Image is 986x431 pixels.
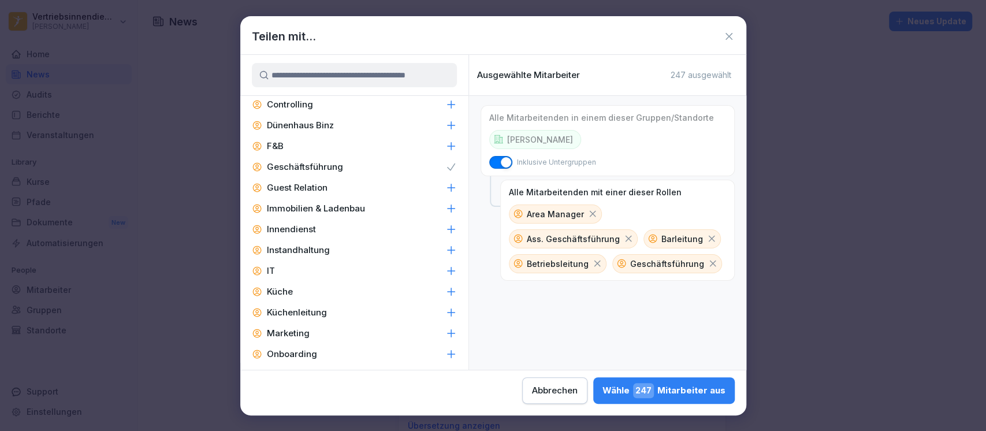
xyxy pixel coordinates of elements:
h1: Teilen mit... [252,28,316,45]
p: 247 ausgewählt [671,70,731,80]
p: Dünenhaus Binz [267,120,334,131]
p: Barleitung [661,233,703,245]
p: Alle Mitarbeitenden mit einer dieser Rollen [509,187,682,198]
p: Geschäftsführung [267,161,343,173]
p: Inklusive Untergruppen [517,157,596,168]
p: Innendienst [267,224,316,235]
p: Immobilien & Ladenbau [267,203,365,214]
p: Controlling [267,99,313,110]
button: Abbrechen [522,377,587,404]
p: Alle Mitarbeitenden in einem dieser Gruppen/Standorte [489,113,714,123]
p: Geschäftsführung [630,258,704,270]
p: Marketing [267,328,310,339]
div: Wähle Mitarbeiter aus [602,383,725,398]
p: Onboarding [267,348,317,360]
p: Instandhaltung [267,244,330,256]
p: Ausgewählte Mitarbeiter [477,70,580,80]
p: Küchenleitung [267,307,327,318]
p: Küche [267,286,293,298]
button: Wähle247Mitarbeiter aus [593,377,735,404]
p: IT [267,265,275,277]
div: Abbrechen [532,384,578,397]
p: F&B [267,140,284,152]
p: Betriebsleitung [527,258,589,270]
p: Area Manager [527,208,584,220]
span: 247 [633,383,654,398]
p: [PERSON_NAME] [507,133,573,146]
p: Guest Relation [267,182,328,194]
p: Ass. Geschäftsführung [527,233,620,245]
